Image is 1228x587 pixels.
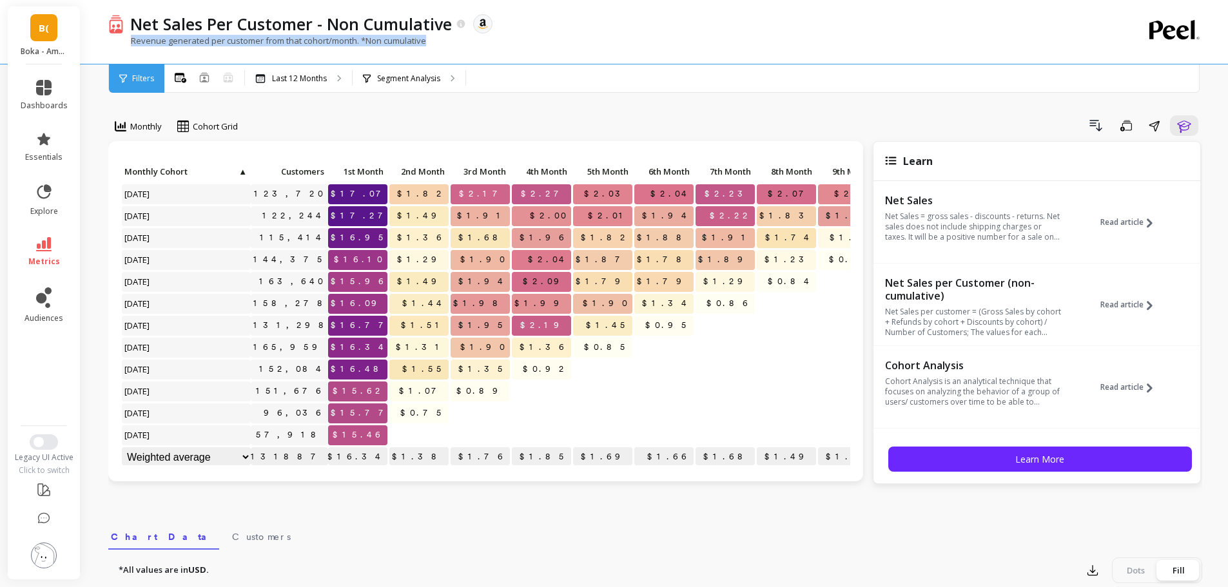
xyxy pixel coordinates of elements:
[251,338,329,357] a: 165,959
[21,101,68,111] span: dashboards
[328,316,396,335] span: $16.77
[527,206,571,226] span: $2.00
[573,272,632,291] span: $1.79
[821,166,873,177] span: 9th Month
[818,162,877,180] p: 9th Month
[328,338,391,357] span: $16.34
[39,21,49,35] span: B(
[193,120,238,133] span: Cohort Grid
[122,338,153,357] span: [DATE]
[696,250,755,269] span: $1.89
[108,35,426,46] p: Revenue generated per customer from that cohort/month. *Non cumulative
[451,162,510,180] p: 3rd Month
[512,162,571,180] p: 4th Month
[331,250,387,269] span: $16.10
[512,447,571,467] p: $1.85
[517,228,571,247] span: $1.96
[251,316,336,335] a: 131,298
[817,162,879,182] div: Toggle SortBy
[253,166,324,177] span: Customers
[389,447,449,467] p: $1.38
[253,425,328,445] a: 57,918
[456,272,510,291] span: $1.94
[111,530,217,543] span: Chart Data
[456,184,510,204] span: $2.17
[328,162,387,180] p: 1st Month
[456,316,510,335] span: $1.95
[132,73,154,84] span: Filters
[8,465,81,476] div: Click to switch
[400,360,449,379] span: $1.55
[757,447,816,467] p: $1.49
[121,162,182,182] div: Toggle SortBy
[585,206,632,226] span: $2.01
[392,166,445,177] span: 2nd Month
[456,228,510,247] span: $1.68
[24,313,63,323] span: audiences
[885,376,1062,407] p: Cohort Analysis is an analytical technique that focuses on analyzing the behavior of a group of u...
[634,162,694,180] p: 6th Month
[21,46,68,57] p: Boka - Amazon (Essor)
[398,403,449,423] span: $0.75
[580,294,632,313] span: $1.90
[888,447,1192,472] button: Learn More
[583,316,632,335] span: $1.45
[330,381,387,401] span: $15.62
[756,162,817,182] div: Toggle SortBy
[572,162,634,182] div: Toggle SortBy
[261,403,328,423] a: 96,036
[823,206,877,226] span: $1.96
[1100,275,1162,334] button: Read article
[122,403,153,423] span: [DATE]
[832,184,877,204] span: $2.02
[400,294,449,313] span: $1.44
[25,152,63,162] span: essentials
[257,360,328,379] a: 152,084
[634,272,694,291] span: $1.79
[1100,358,1162,417] button: Read article
[31,543,57,568] img: profile picture
[699,228,755,247] span: $1.91
[885,276,1062,302] p: Net Sales per Customer (non-cumulative)
[763,228,816,247] span: $1.74
[122,206,153,226] span: [DATE]
[818,447,877,467] p: $1.48
[512,294,571,313] span: $1.99
[396,381,449,401] span: $1.07
[124,166,237,177] span: Monthly Cohort
[328,360,391,379] span: $16.48
[395,228,449,247] span: $1.36
[260,206,328,226] a: 122,244
[328,447,387,467] p: $16.34
[757,206,816,226] span: $1.83
[639,294,694,313] span: $1.34
[634,447,694,467] p: $1.66
[122,250,153,269] span: [DATE]
[885,194,1062,207] p: Net Sales
[573,447,632,467] p: $1.69
[119,564,209,577] p: *All values are in
[395,250,449,269] span: $1.29
[634,250,694,269] span: $1.78
[903,154,933,168] span: Learn
[648,184,694,204] span: $2.04
[122,425,153,445] span: [DATE]
[458,250,510,269] span: $1.90
[637,166,690,177] span: 6th Month
[237,166,247,177] span: ▲
[696,162,755,180] p: 7th Month
[395,206,449,226] span: $1.49
[885,359,1062,372] p: Cohort Analysis
[702,184,755,204] span: $2.23
[1100,300,1144,310] span: Read article
[765,272,816,291] span: $0.84
[518,316,571,335] span: $2.19
[1015,453,1064,465] span: Learn More
[757,162,816,180] p: 8th Month
[328,294,389,313] span: $16.09
[701,272,755,291] span: $1.29
[250,162,311,182] div: Toggle SortBy
[398,316,449,335] span: $1.51
[30,206,58,217] span: explore
[698,166,751,177] span: 7th Month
